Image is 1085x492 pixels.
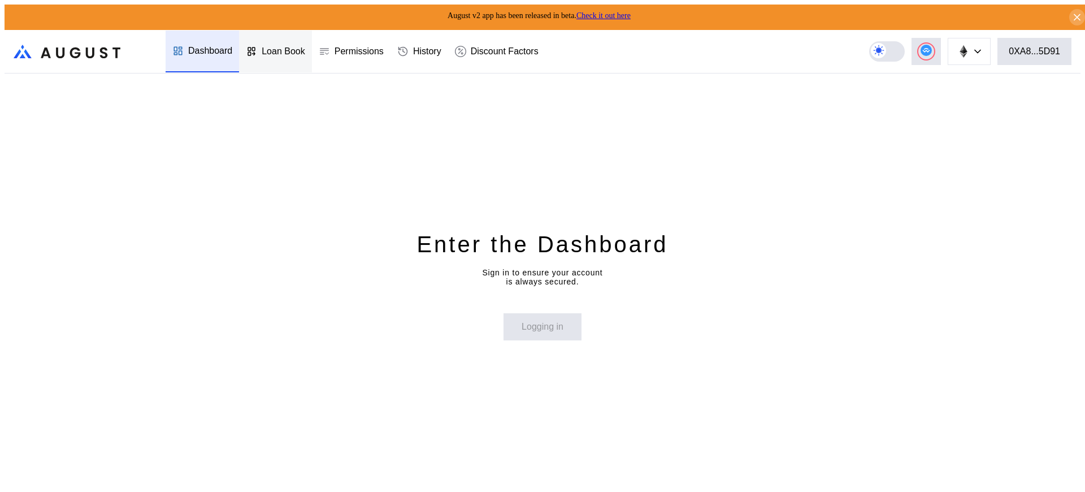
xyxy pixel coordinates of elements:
span: August v2 app has been released in beta. [448,11,631,20]
a: History [390,31,448,72]
button: chain logo [948,38,991,65]
a: Permissions [312,31,390,72]
button: 0XA8...5D91 [997,38,1071,65]
button: Logging in [504,313,581,340]
div: Permissions [335,46,384,57]
a: Loan Book [239,31,312,72]
div: Loan Book [262,46,305,57]
img: chain logo [957,45,970,58]
div: Enter the Dashboard [416,230,668,259]
div: History [413,46,441,57]
a: Check it out here [576,11,631,20]
a: Dashboard [166,31,239,72]
a: Discount Factors [448,31,545,72]
div: Sign in to ensure your account is always secured. [482,268,602,286]
div: Discount Factors [471,46,539,57]
div: 0XA8...5D91 [1009,46,1060,57]
div: Dashboard [188,46,232,56]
